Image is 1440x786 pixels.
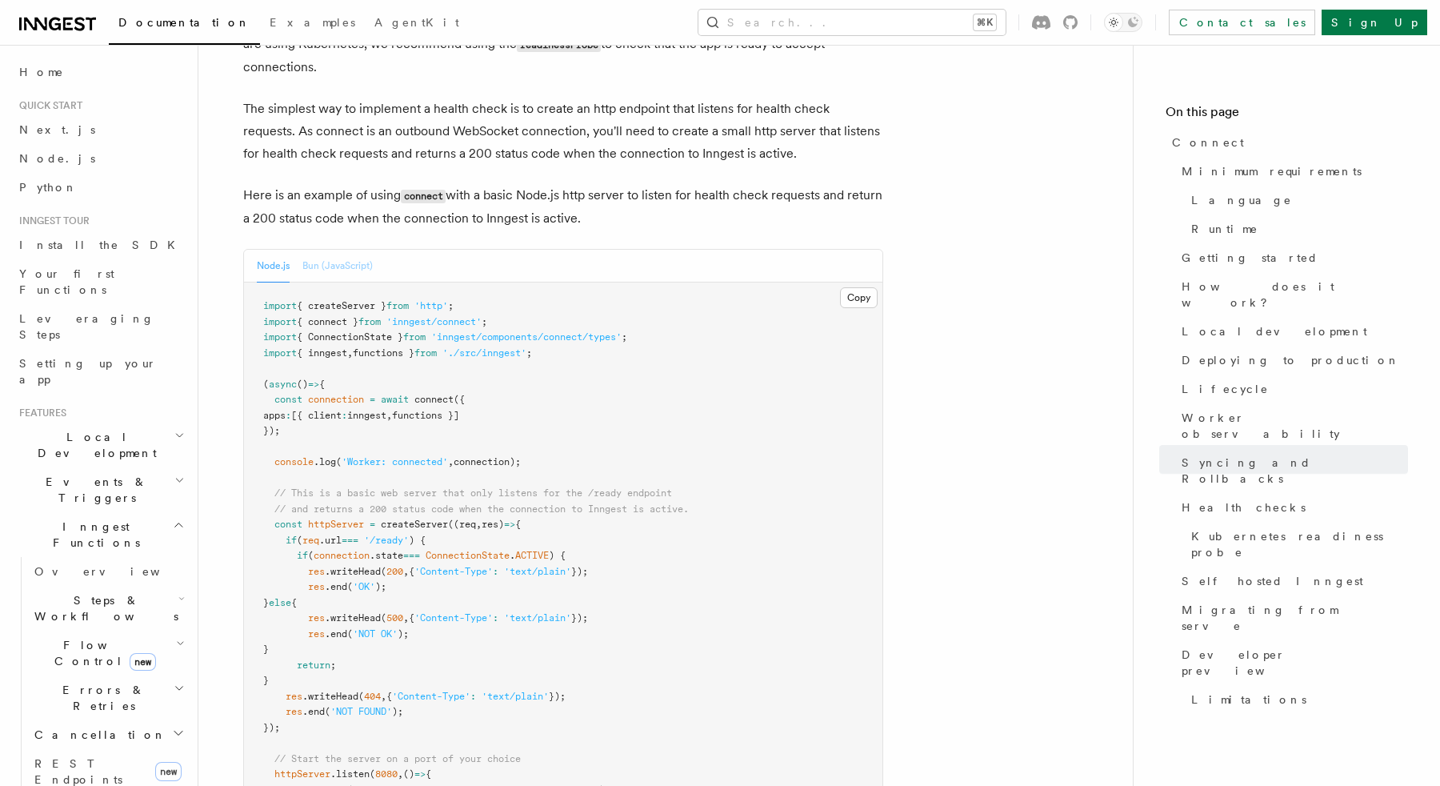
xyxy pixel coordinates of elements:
span: ; [526,347,532,359]
span: Errors & Retries [28,682,174,714]
span: => [308,379,319,390]
a: Migrating from serve [1175,596,1408,640]
span: Your first Functions [19,267,114,296]
span: 'NOT OK' [353,628,398,640]
span: ; [482,316,487,327]
span: AgentKit [374,16,459,29]
span: } [263,675,269,686]
span: : [493,612,498,624]
span: Runtime [1191,221,1258,237]
span: Overview [34,565,199,578]
span: = [370,394,375,405]
code: connect [401,190,446,203]
span: import [263,347,297,359]
span: import [263,300,297,311]
p: The simplest way to implement a health check is to create an http endpoint that listens for healt... [243,98,883,165]
span: Self hosted Inngest [1182,573,1363,589]
span: 'OK' [353,581,375,592]
span: .writeHead [325,566,381,577]
a: Examples [260,5,365,43]
span: 'Content-Type' [392,691,470,702]
a: Leveraging Steps [13,304,188,349]
span: .writeHead [325,612,381,624]
span: // This is a basic web server that only listens for the /ready endpoint [274,487,672,499]
span: console [274,456,314,467]
span: await [381,394,409,405]
span: ( [325,706,330,717]
span: : [470,691,476,702]
span: Local Development [13,429,174,461]
button: Bun (JavaScript) [302,250,373,283]
span: 'inngest/components/connect/types' [431,331,622,343]
a: Node.js [13,144,188,173]
button: Search...⌘K [698,10,1006,35]
span: ); [375,581,386,592]
a: Setting up your app [13,349,188,394]
span: { [515,519,521,530]
span: ACTIVE [515,550,549,561]
span: [{ client [291,410,342,421]
a: Sign Up [1322,10,1427,35]
span: , [398,768,403,780]
span: { inngest [297,347,347,359]
span: === [342,535,358,546]
a: Overview [28,557,188,586]
span: ( [263,379,269,390]
span: .log [314,456,336,467]
span: How does it work? [1182,279,1408,311]
span: Lifecycle [1182,381,1269,397]
span: Home [19,64,64,80]
span: () [297,379,308,390]
span: ({ [454,394,465,405]
span: Next.js [19,123,95,136]
span: '/ready' [364,535,409,546]
span: 'Content-Type' [414,566,493,577]
span: ( [297,535,302,546]
span: if [286,535,297,546]
span: Minimum requirements [1182,163,1362,179]
span: apps [263,410,286,421]
span: Kubernetes readiness probe [1191,528,1408,560]
button: Steps & Workflows [28,586,188,631]
a: Language [1185,186,1408,215]
a: Next.js [13,115,188,144]
span: Inngest tour [13,215,90,227]
span: ( [358,691,364,702]
span: createServer [381,519,448,530]
span: 'text/plain' [482,691,549,702]
span: Local development [1182,323,1367,339]
span: , [448,456,454,467]
span: 8080 [375,768,398,780]
span: if [297,550,308,561]
span: res [308,628,325,640]
span: connection [308,394,364,405]
span: ConnectionState [426,550,510,561]
span: ; [330,660,336,671]
span: from [386,300,409,311]
span: Migrating from serve [1182,602,1408,634]
span: }); [263,722,280,733]
span: from [358,316,381,327]
span: connection); [454,456,521,467]
span: .end [302,706,325,717]
span: } [263,597,269,608]
span: , [381,691,386,702]
span: Examples [270,16,355,29]
span: ( [381,566,386,577]
a: Python [13,173,188,202]
span: from [414,347,437,359]
span: inngest [347,410,386,421]
a: Self hosted Inngest [1175,567,1408,596]
a: AgentKit [365,5,469,43]
span: => [414,768,426,780]
span: return [297,660,330,671]
span: Getting started [1182,250,1318,266]
span: ( [336,456,342,467]
a: Runtime [1185,215,1408,243]
a: Home [13,58,188,86]
a: How does it work? [1175,272,1408,317]
span: res [308,581,325,592]
span: 'http' [414,300,448,311]
a: Limitations [1185,685,1408,714]
span: Syncing and Rollbacks [1182,455,1408,487]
